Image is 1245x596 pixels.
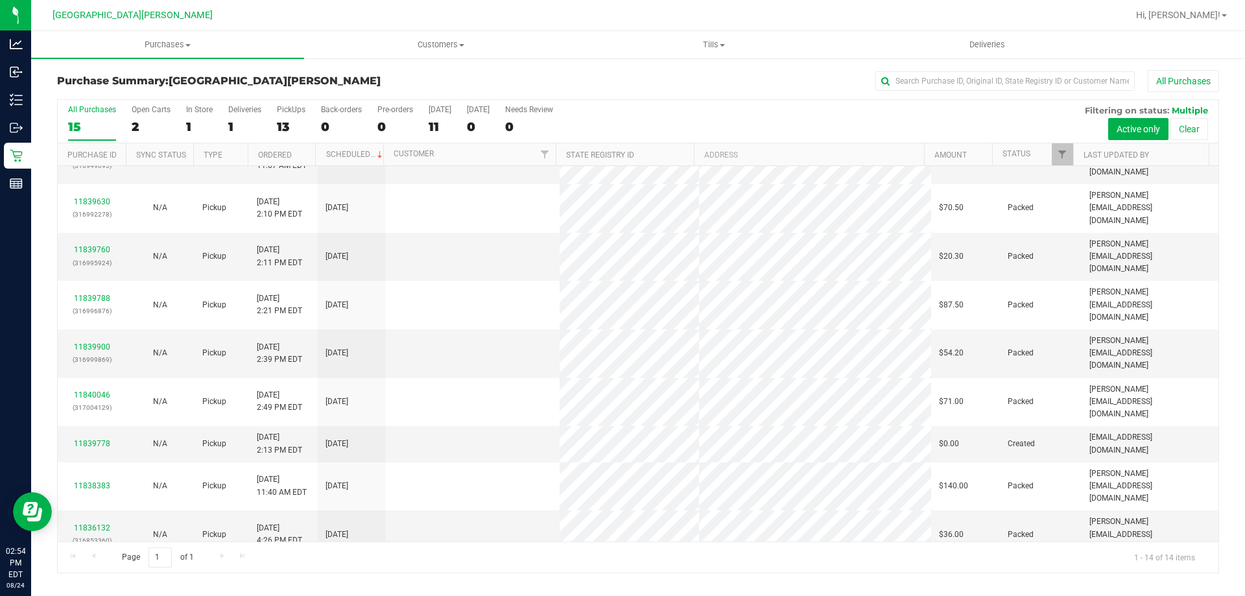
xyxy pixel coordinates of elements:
button: N/A [153,438,167,450]
button: N/A [153,202,167,214]
p: (316949095) [65,160,118,172]
div: 1 [228,119,261,134]
span: Pickup [202,347,226,359]
span: Packed [1008,299,1034,311]
p: (316996876) [65,305,118,317]
span: [GEOGRAPHIC_DATA][PERSON_NAME] [169,75,381,87]
span: Packed [1008,202,1034,214]
div: 0 [377,119,413,134]
div: 13 [277,119,305,134]
span: [PERSON_NAME][EMAIL_ADDRESS][DOMAIN_NAME] [1089,383,1211,421]
span: [PERSON_NAME][EMAIL_ADDRESS][DOMAIN_NAME] [1089,516,1211,553]
inline-svg: Outbound [10,121,23,134]
div: In Store [186,105,213,114]
button: Active only [1108,118,1168,140]
span: Pickup [202,480,226,492]
span: [DATE] 11:40 AM EDT [257,473,307,498]
span: 1 - 14 of 14 items [1124,547,1205,567]
a: Customer [394,149,434,158]
a: Purchases [31,31,304,58]
span: Not Applicable [153,481,167,490]
span: Packed [1008,529,1034,541]
span: $54.20 [939,347,964,359]
a: Sync Status [136,150,186,160]
span: [PERSON_NAME][EMAIL_ADDRESS][DOMAIN_NAME] [1089,468,1211,505]
span: Packed [1008,396,1034,408]
span: [DATE] 2:10 PM EDT [257,196,302,221]
div: Pre-orders [377,105,413,114]
inline-svg: Reports [10,177,23,190]
p: (316853360) [65,534,118,547]
div: 0 [467,119,490,134]
span: [DATE] [326,347,348,359]
span: Tills [578,39,849,51]
span: Not Applicable [153,300,167,309]
div: [DATE] [429,105,451,114]
inline-svg: Inbound [10,66,23,78]
span: [DATE] [326,480,348,492]
a: State Registry ID [566,150,634,160]
a: Status [1002,149,1030,158]
span: [DATE] 2:21 PM EDT [257,292,302,317]
span: Not Applicable [153,203,167,212]
button: N/A [153,480,167,492]
span: Hi, [PERSON_NAME]! [1136,10,1220,20]
span: $140.00 [939,480,968,492]
a: 11839900 [74,342,110,352]
p: (316999869) [65,353,118,366]
a: 11838383 [74,481,110,490]
inline-svg: Retail [10,149,23,162]
span: Customers [305,39,576,51]
span: $71.00 [939,396,964,408]
span: Pickup [202,396,226,408]
button: N/A [153,529,167,541]
a: Filter [534,143,556,165]
div: Deliveries [228,105,261,114]
a: Tills [577,31,850,58]
span: [DATE] 4:26 PM EDT [257,522,302,547]
a: 11836132 [74,523,110,532]
span: Pickup [202,202,226,214]
span: Deliveries [952,39,1023,51]
a: 11839760 [74,245,110,254]
input: 1 [148,547,172,567]
span: [DATE] 2:49 PM EDT [257,389,302,414]
span: [PERSON_NAME][EMAIL_ADDRESS][DOMAIN_NAME] [1089,286,1211,324]
span: $0.00 [939,438,959,450]
span: [DATE] [326,438,348,450]
button: N/A [153,347,167,359]
a: Ordered [258,150,292,160]
div: 2 [132,119,171,134]
span: [DATE] 2:13 PM EDT [257,431,302,456]
span: Not Applicable [153,530,167,539]
span: Not Applicable [153,348,167,357]
a: Purchase ID [67,150,117,160]
button: N/A [153,299,167,311]
span: $70.50 [939,202,964,214]
p: (317004129) [65,401,118,414]
span: Purchases [31,39,304,51]
span: Not Applicable [153,397,167,406]
span: [DATE] [326,529,348,541]
span: Page of 1 [111,547,204,567]
div: 0 [321,119,362,134]
span: [PERSON_NAME][EMAIL_ADDRESS][DOMAIN_NAME] [1089,335,1211,372]
div: Back-orders [321,105,362,114]
button: Clear [1170,118,1208,140]
span: Pickup [202,250,226,263]
a: Deliveries [851,31,1124,58]
span: [DATE] [326,202,348,214]
h3: Purchase Summary: [57,75,444,87]
div: PickUps [277,105,305,114]
div: All Purchases [68,105,116,114]
div: [DATE] [467,105,490,114]
span: $20.30 [939,250,964,263]
span: Packed [1008,480,1034,492]
span: [DATE] 2:11 PM EDT [257,244,302,268]
th: Address [694,143,924,166]
span: [PERSON_NAME][EMAIL_ADDRESS][DOMAIN_NAME] [1089,238,1211,276]
span: Pickup [202,299,226,311]
span: Not Applicable [153,252,167,261]
a: 11839630 [74,197,110,206]
span: [GEOGRAPHIC_DATA][PERSON_NAME] [53,10,213,21]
